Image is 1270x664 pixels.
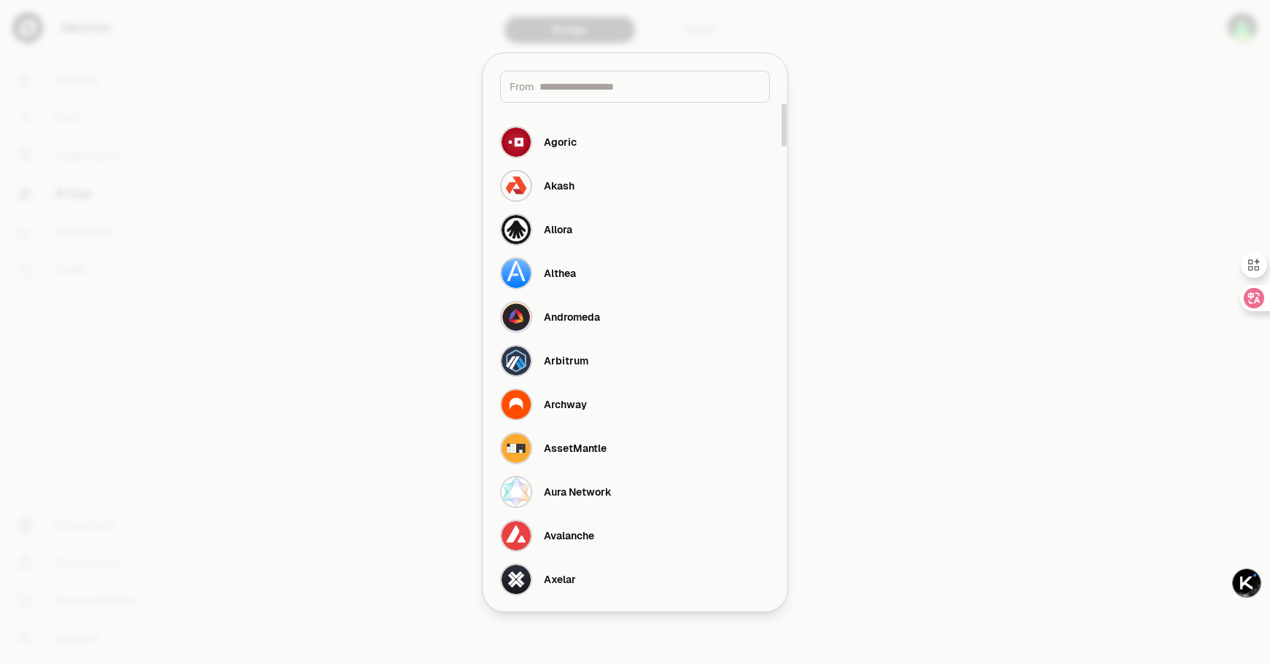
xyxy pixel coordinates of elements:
div: Allora [544,222,572,237]
button: Arbitrum LogoArbitrum [491,339,779,383]
img: Althea Logo [500,257,532,289]
img: Andromeda Logo [500,301,532,333]
div: AssetMantle [544,441,607,456]
div: Agoric [544,135,577,149]
button: Aura Network LogoAura Network [491,470,779,514]
img: Archway Logo [500,388,532,421]
img: Agoric Logo [500,126,532,158]
button: Agoric LogoAgoric [491,120,779,164]
div: Avalanche [544,528,594,543]
button: Archway LogoArchway [491,383,779,426]
img: Allora Logo [500,214,532,246]
div: Akash [544,179,574,193]
button: Akash LogoAkash [491,164,779,208]
div: Axelar [544,572,576,587]
button: Allora LogoAllora [491,208,779,251]
span: From [510,79,534,94]
button: AssetMantle LogoAssetMantle [491,426,779,470]
div: Arbitrum [544,354,588,368]
div: Althea [544,266,576,281]
button: Axelar LogoAxelar [491,558,779,601]
img: Babylon Genesis Logo [500,607,532,639]
div: Andromeda [544,310,600,324]
img: Avalanche Logo [500,520,532,552]
img: Axelar Logo [500,563,532,595]
div: Aura Network [544,485,612,499]
button: Avalanche LogoAvalanche [491,514,779,558]
button: Andromeda LogoAndromeda [491,295,779,339]
img: Akash Logo [500,170,532,202]
img: AssetMantle Logo [500,432,532,464]
img: Arbitrum Logo [500,345,532,377]
button: Babylon Genesis Logo [491,601,779,645]
img: Aura Network Logo [500,476,532,508]
div: Archway [544,397,587,412]
button: Althea LogoAlthea [491,251,779,295]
